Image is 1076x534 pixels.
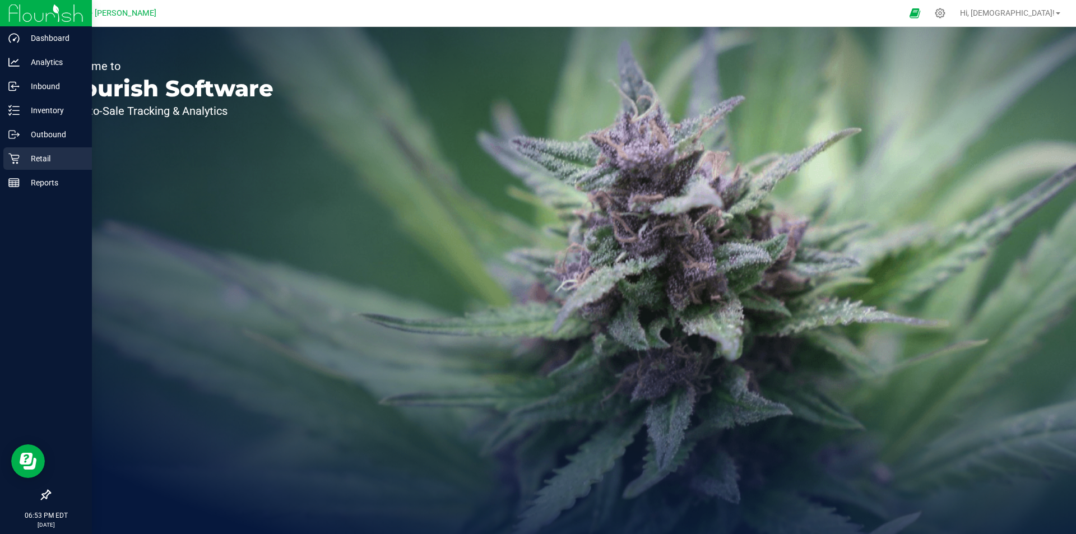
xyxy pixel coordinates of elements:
[8,153,20,164] inline-svg: Retail
[20,104,87,117] p: Inventory
[5,510,87,521] p: 06:53 PM EDT
[8,81,20,92] inline-svg: Inbound
[20,176,87,189] p: Reports
[8,129,20,140] inline-svg: Outbound
[73,8,156,18] span: GA4 - [PERSON_NAME]
[8,105,20,116] inline-svg: Inventory
[20,80,87,93] p: Inbound
[20,152,87,165] p: Retail
[960,8,1055,17] span: Hi, [DEMOGRAPHIC_DATA]!
[933,8,947,18] div: Manage settings
[20,55,87,69] p: Analytics
[8,32,20,44] inline-svg: Dashboard
[61,105,273,117] p: Seed-to-Sale Tracking & Analytics
[20,31,87,45] p: Dashboard
[61,61,273,72] p: Welcome to
[11,444,45,478] iframe: Resource center
[902,2,927,24] span: Open Ecommerce Menu
[61,77,273,100] p: Flourish Software
[20,128,87,141] p: Outbound
[8,57,20,68] inline-svg: Analytics
[8,177,20,188] inline-svg: Reports
[5,521,87,529] p: [DATE]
